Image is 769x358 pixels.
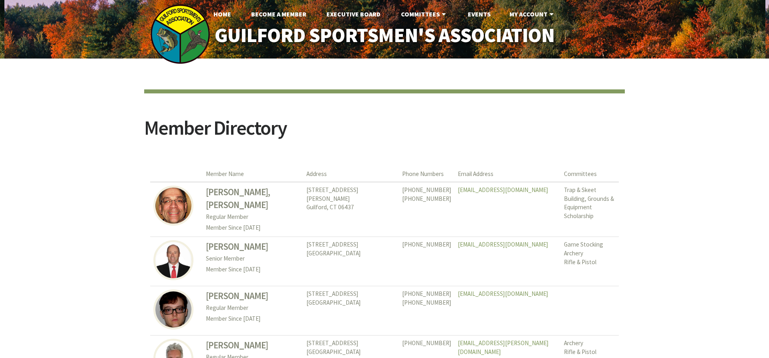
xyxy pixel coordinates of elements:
[206,289,300,303] h3: [PERSON_NAME]
[561,182,619,237] td: Trap & Skeet Building, Grounds & Equipment Scholarship
[245,6,313,22] a: Become A Member
[206,339,300,352] h3: [PERSON_NAME]
[461,6,497,22] a: Events
[206,186,300,212] h3: [PERSON_NAME], [PERSON_NAME]
[399,237,455,286] td: [PHONE_NUMBER]
[320,6,387,22] a: Executive Board
[206,240,300,253] h3: [PERSON_NAME]
[198,18,572,53] a: Guilford Sportsmen's Association
[561,166,619,182] th: Committees
[458,339,549,356] a: [EMAIL_ADDRESS][PERSON_NAME][DOMAIN_NAME]
[303,182,399,237] td: [STREET_ADDRESS][PERSON_NAME] Guilford, CT 06437
[206,212,300,222] p: Regular Member
[399,286,455,335] td: [PHONE_NUMBER] [PHONE_NUMBER]
[206,222,300,233] p: Member Since [DATE]
[150,4,210,64] img: logo_sm.png
[399,166,455,182] th: Phone Numbers
[399,182,455,237] td: [PHONE_NUMBER] [PHONE_NUMBER]
[153,186,193,226] img: Craig Keanna
[455,166,561,182] th: Email Address
[303,166,399,182] th: Address
[503,6,562,22] a: My Account
[206,303,300,314] p: Regular Member
[561,237,619,286] td: Game Stocking Archery Rifle & Pistol
[144,118,625,148] h2: Member Directory
[206,264,300,275] p: Member Since [DATE]
[207,6,238,22] a: Home
[153,289,193,330] img: Amy Kelly
[206,253,300,264] p: Senior Member
[153,240,193,280] img: John Kelley
[458,186,548,194] a: [EMAIL_ADDRESS][DOMAIN_NAME]
[206,314,300,324] p: Member Since [DATE]
[303,286,399,335] td: [STREET_ADDRESS] [GEOGRAPHIC_DATA]
[458,241,548,248] a: [EMAIL_ADDRESS][DOMAIN_NAME]
[203,166,303,182] th: Member Name
[303,237,399,286] td: [STREET_ADDRESS] [GEOGRAPHIC_DATA]
[395,6,454,22] a: Committees
[458,290,548,297] a: [EMAIL_ADDRESS][DOMAIN_NAME]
